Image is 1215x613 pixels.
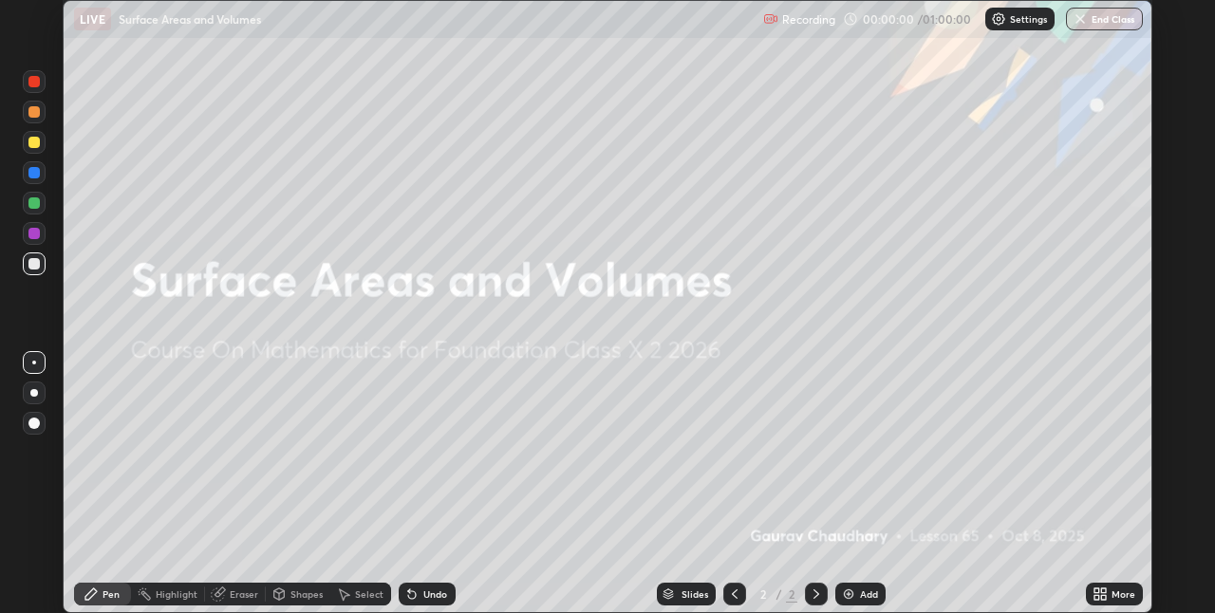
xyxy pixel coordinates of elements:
[991,11,1006,27] img: class-settings-icons
[1073,11,1088,27] img: end-class-cross
[860,589,878,599] div: Add
[156,589,197,599] div: Highlight
[103,589,120,599] div: Pen
[776,588,782,600] div: /
[290,589,323,599] div: Shapes
[841,586,856,602] img: add-slide-button
[1010,14,1047,24] p: Settings
[423,589,447,599] div: Undo
[1112,589,1135,599] div: More
[80,11,105,27] p: LIVE
[682,589,708,599] div: Slides
[230,589,258,599] div: Eraser
[754,588,773,600] div: 2
[1066,8,1143,30] button: End Class
[763,11,778,27] img: recording.375f2c34.svg
[782,12,835,27] p: Recording
[119,11,261,27] p: Surface Areas and Volumes
[355,589,383,599] div: Select
[786,585,797,603] div: 2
